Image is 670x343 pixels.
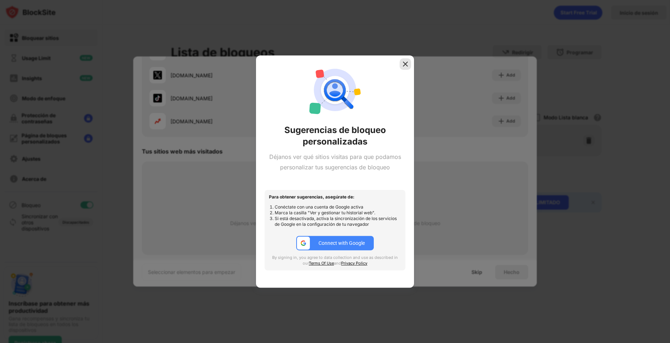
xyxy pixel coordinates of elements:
[275,210,401,216] li: Marca la casilla "Ver y gestionar tu historial web".
[269,194,401,200] div: Para obtener sugerencias, asegúrate de:
[309,261,334,266] a: Terms Of Use
[272,255,398,266] span: By signing in, you agree to data collection and use as described in our
[318,240,365,246] div: Connect with Google
[265,124,405,147] div: Sugerencias de bloqueo personalizadas
[300,240,307,246] img: google-ic
[296,236,374,250] button: google-icConnect with Google
[275,204,401,210] li: Conéctate con una cuenta de Google activa
[275,216,401,227] li: Si está desactivada, activa la sincronización de los servicios de Google en la configuración de t...
[265,152,405,173] div: Déjanos ver qué sitios visitas para que podamos personalizar tus sugerencias de bloqueo
[341,261,367,266] a: Privacy Policy
[334,261,341,266] span: and
[309,64,361,116] img: personal-suggestions.svg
